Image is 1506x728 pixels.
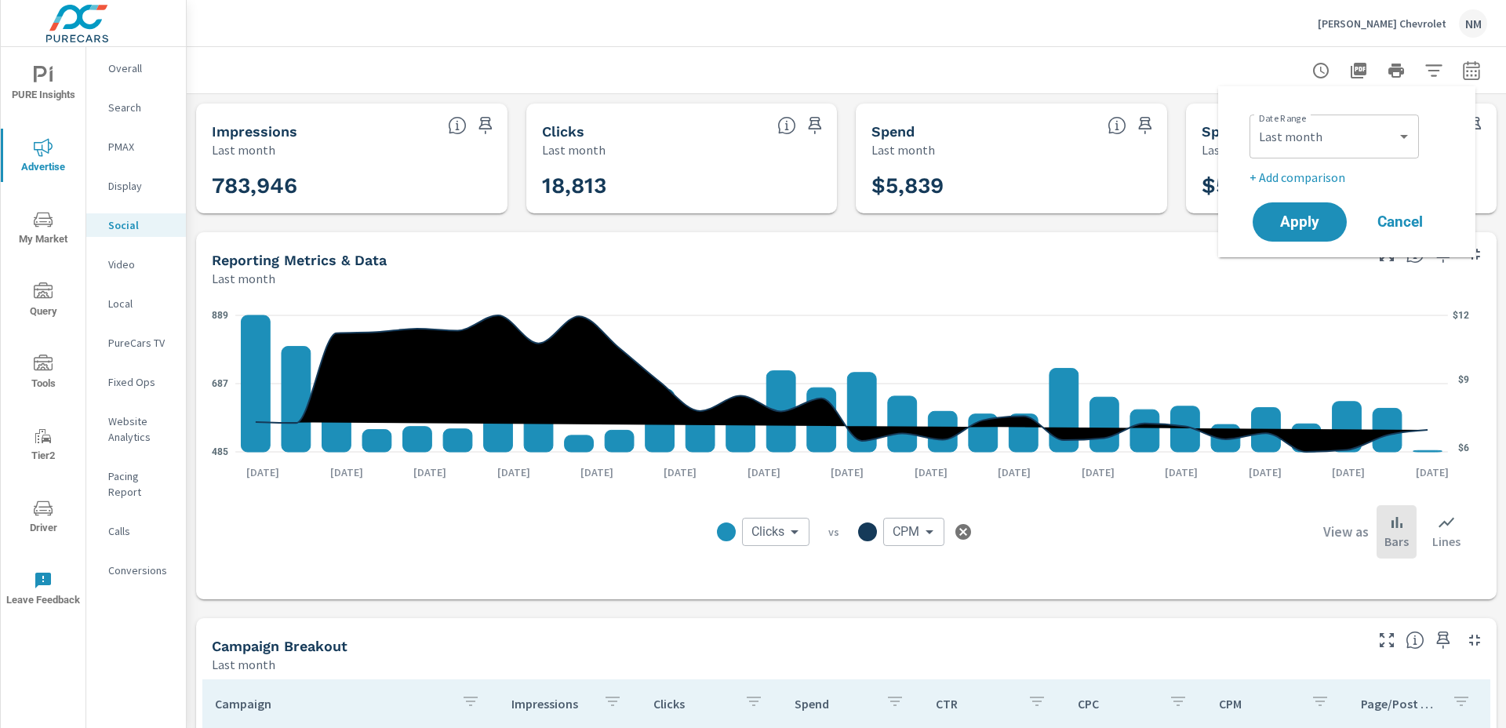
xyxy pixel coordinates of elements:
[542,140,606,159] p: Last month
[5,138,81,177] span: Advertise
[108,296,173,311] p: Local
[86,292,186,315] div: Local
[1,47,85,624] div: nav menu
[212,310,228,321] text: 889
[742,518,809,546] div: Clicks
[215,696,449,712] p: Campaign
[871,140,935,159] p: Last month
[108,413,173,445] p: Website Analytics
[1202,123,1343,140] h5: Spend Per Unit Sold
[737,464,791,480] p: [DATE]
[1361,696,1439,712] p: Page/Post Action
[5,355,81,393] span: Tools
[1406,631,1424,650] span: This is a summary of Social performance results by campaign. Each column can be sorted.
[1458,374,1469,385] text: $9
[1323,524,1369,540] h6: View as
[212,378,228,389] text: 687
[86,464,186,504] div: Pacing Report
[86,370,186,394] div: Fixed Ops
[1380,55,1412,86] button: Print Report
[1384,532,1409,551] p: Bars
[212,655,275,674] p: Last month
[1418,55,1450,86] button: Apply Filters
[319,464,374,480] p: [DATE]
[1133,113,1158,138] span: Save this to your personalized report
[569,464,624,480] p: [DATE]
[795,696,873,712] p: Spend
[904,464,959,480] p: [DATE]
[86,409,186,449] div: Website Analytics
[653,464,708,480] p: [DATE]
[653,696,732,712] p: Clicks
[1078,696,1156,712] p: CPC
[86,135,186,158] div: PMAX
[212,140,275,159] p: Last month
[1318,16,1446,31] p: [PERSON_NAME] Chevrolet
[1202,140,1265,159] p: Last month
[108,468,173,500] p: Pacing Report
[86,213,186,237] div: Social
[1431,628,1456,653] span: Save this to your personalized report
[86,331,186,355] div: PureCars TV
[1456,55,1487,86] button: Select Date Range
[86,519,186,543] div: Calls
[473,113,498,138] span: Save this to your personalized report
[5,282,81,321] span: Query
[1253,202,1347,242] button: Apply
[542,173,822,199] h3: 18,813
[1108,116,1126,135] span: The amount of money spent on advertising during the period.
[235,464,290,480] p: [DATE]
[108,523,173,539] p: Calls
[86,96,186,119] div: Search
[1250,168,1450,187] p: + Add comparison
[1353,202,1447,242] button: Cancel
[893,524,919,540] span: CPM
[108,374,173,390] p: Fixed Ops
[402,464,457,480] p: [DATE]
[108,60,173,76] p: Overall
[1219,696,1297,712] p: CPM
[883,518,944,546] div: CPM
[86,174,186,198] div: Display
[5,499,81,537] span: Driver
[212,638,347,654] h5: Campaign Breakout
[871,173,1151,199] h3: $5,839
[212,173,492,199] h3: 783,946
[1238,464,1293,480] p: [DATE]
[1154,464,1209,480] p: [DATE]
[448,116,467,135] span: The number of times an ad was shown on your behalf.
[1268,215,1331,229] span: Apply
[1453,310,1469,321] text: $12
[212,123,297,140] h5: Impressions
[5,210,81,249] span: My Market
[751,524,784,540] span: Clicks
[802,113,828,138] span: Save this to your personalized report
[5,66,81,104] span: PURE Insights
[108,562,173,578] p: Conversions
[542,123,584,140] h5: Clicks
[1369,215,1431,229] span: Cancel
[5,427,81,465] span: Tier2
[777,116,796,135] span: The number of times an ad was clicked by a consumer.
[108,257,173,272] p: Video
[809,525,858,539] p: vs
[987,464,1042,480] p: [DATE]
[1321,464,1376,480] p: [DATE]
[1202,173,1482,199] h3: $51
[212,446,228,457] text: 485
[212,269,275,288] p: Last month
[871,123,915,140] h5: Spend
[212,252,387,268] h5: Reporting Metrics & Data
[1343,55,1374,86] button: "Export Report to PDF"
[86,253,186,276] div: Video
[86,559,186,582] div: Conversions
[5,571,81,610] span: Leave Feedback
[108,178,173,194] p: Display
[1405,464,1460,480] p: [DATE]
[486,464,541,480] p: [DATE]
[86,56,186,80] div: Overall
[1071,464,1126,480] p: [DATE]
[108,139,173,155] p: PMAX
[820,464,875,480] p: [DATE]
[108,217,173,233] p: Social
